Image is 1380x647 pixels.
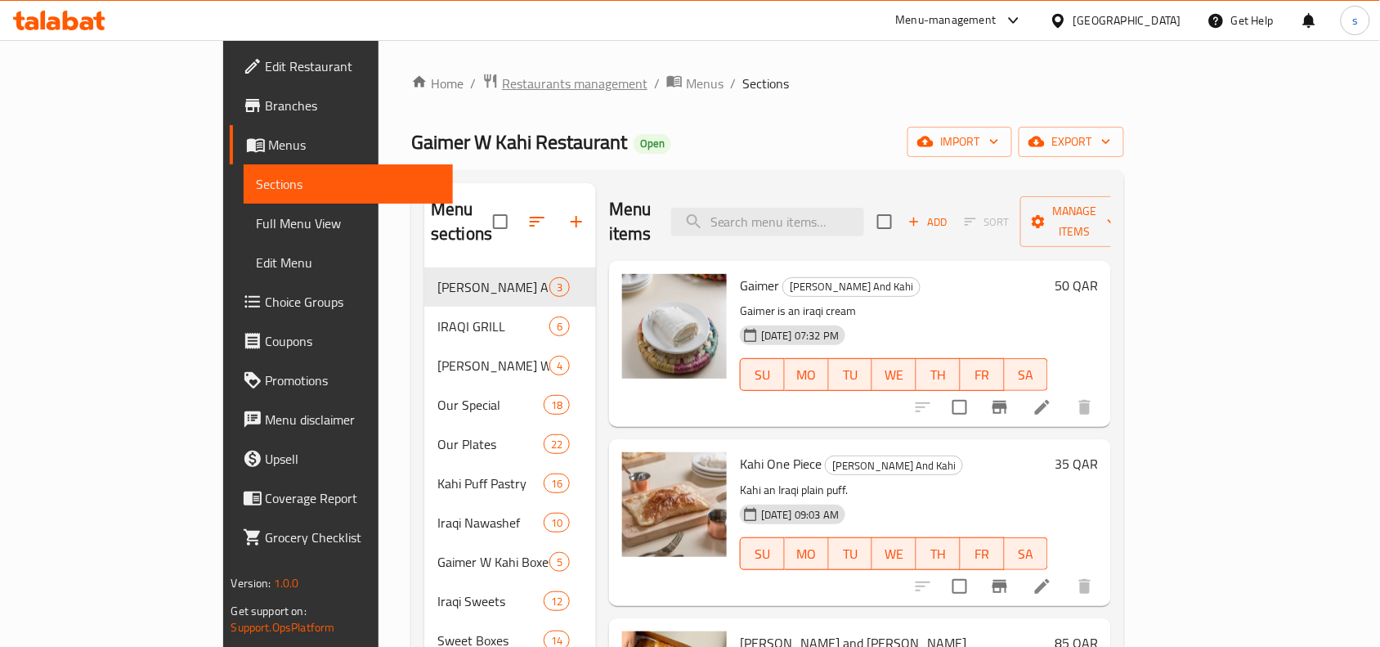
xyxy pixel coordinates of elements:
[544,437,569,452] span: 22
[424,346,596,385] div: [PERSON_NAME] W [GEOGRAPHIC_DATA]4
[550,358,569,374] span: 4
[230,361,454,400] a: Promotions
[544,476,569,492] span: 16
[1073,11,1181,29] div: [GEOGRAPHIC_DATA]
[872,537,916,570] button: WE
[437,356,549,375] span: [PERSON_NAME] W [GEOGRAPHIC_DATA]
[747,363,778,387] span: SU
[257,253,441,272] span: Edit Menu
[1032,132,1111,152] span: export
[424,307,596,346] div: IRAQI GRILL6
[437,317,549,336] span: IRAQI GRILL
[1033,398,1052,417] a: Edit menu item
[923,363,954,387] span: TH
[980,388,1019,427] button: Branch-specific-item
[266,371,441,390] span: Promotions
[654,74,660,93] li: /
[230,125,454,164] a: Menus
[867,204,902,239] span: Select section
[666,73,724,94] a: Menus
[747,542,778,566] span: SU
[634,137,671,151] span: Open
[549,317,570,336] div: items
[921,132,999,152] span: import
[1005,537,1049,570] button: SA
[923,542,954,566] span: TH
[266,410,441,429] span: Menu disclaimer
[1055,452,1098,475] h6: 35 QAR
[266,528,441,547] span: Grocery Checklist
[961,358,1005,391] button: FR
[742,74,789,93] span: Sections
[1065,567,1104,606] button: delete
[1065,388,1104,427] button: delete
[967,363,998,387] span: FR
[879,542,910,566] span: WE
[424,267,596,307] div: [PERSON_NAME] And Kahi3
[424,385,596,425] div: Our Special18
[230,479,454,518] a: Coverage Report
[437,474,544,493] span: Kahi Puff Pastry
[544,474,570,493] div: items
[550,280,569,295] span: 3
[740,273,779,298] span: Gaimer
[230,282,454,321] a: Choice Groups
[829,358,873,391] button: TU
[896,11,997,30] div: Menu-management
[544,434,570,454] div: items
[470,74,476,93] li: /
[740,301,1048,321] p: Gaimer is an iraqi cream
[230,400,454,439] a: Menu disclaimer
[437,434,544,454] span: Our Plates
[829,537,873,570] button: TU
[230,321,454,361] a: Coupons
[544,398,569,413] span: 18
[825,456,963,475] div: Gaimer And Kahi
[266,292,441,312] span: Choice Groups
[266,96,441,115] span: Branches
[785,358,829,391] button: MO
[836,542,867,566] span: TU
[544,591,570,611] div: items
[826,456,962,475] span: [PERSON_NAME] And Kahi
[1020,196,1130,247] button: Manage items
[424,425,596,464] div: Our Plates22
[269,135,441,155] span: Menus
[836,363,867,387] span: TU
[549,356,570,375] div: items
[557,202,596,241] button: Add section
[1033,201,1117,242] span: Manage items
[916,537,961,570] button: TH
[907,127,1012,157] button: import
[483,204,517,239] span: Select all sections
[437,513,544,532] span: Iraqi Nawashef
[549,552,570,572] div: items
[437,552,549,572] div: Gaimer W Kahi Boxes
[686,74,724,93] span: Menus
[274,573,299,594] span: 1.0.0
[437,277,549,297] div: Gaimer And Kahi
[879,363,910,387] span: WE
[791,542,822,566] span: MO
[437,591,544,611] div: Iraqi Sweets
[517,202,557,241] span: Sort sections
[266,331,441,351] span: Coupons
[266,56,441,76] span: Edit Restaurant
[740,358,785,391] button: SU
[437,395,544,415] div: Our Special
[544,594,569,609] span: 12
[902,209,954,235] span: Add item
[424,503,596,542] div: Iraqi Nawashef10
[544,395,570,415] div: items
[1005,358,1049,391] button: SA
[266,488,441,508] span: Coverage Report
[550,555,569,570] span: 5
[1019,127,1124,157] button: export
[1033,577,1052,596] a: Edit menu item
[730,74,736,93] li: /
[231,573,271,594] span: Version:
[782,277,921,297] div: Gaimer And Kahi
